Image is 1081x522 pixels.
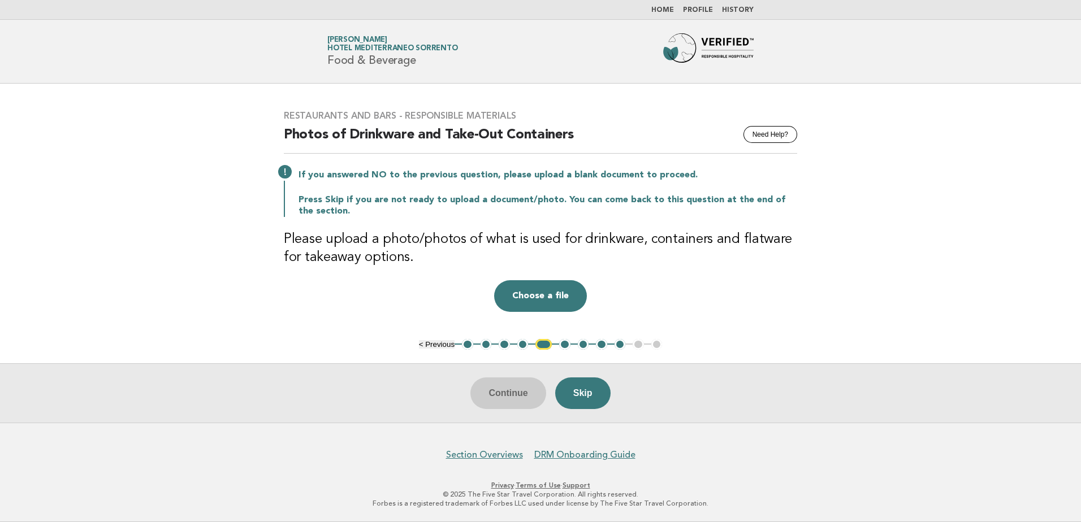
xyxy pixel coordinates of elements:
[517,339,529,350] button: 4
[284,110,797,121] h3: Restaurants and Bars - Responsible Materials
[722,7,754,14] a: History
[743,126,797,143] button: Need Help?
[327,45,457,53] span: Hotel Mediterraneo Sorrento
[596,339,607,350] button: 8
[651,7,674,14] a: Home
[516,481,561,489] a: Terms of Use
[534,449,635,460] a: DRM Onboarding Guide
[194,490,887,499] p: © 2025 The Five Star Travel Corporation. All rights reserved.
[194,499,887,508] p: Forbes is a registered trademark of Forbes LLC used under license by The Five Star Travel Corpora...
[499,339,510,350] button: 3
[578,339,589,350] button: 7
[446,449,523,460] a: Section Overviews
[615,339,626,350] button: 9
[663,33,754,69] img: Forbes Travel Guide
[563,481,590,489] a: Support
[535,339,552,350] button: 5
[419,340,455,349] button: < Previous
[284,126,797,154] h2: Photos of Drinkware and Take-Out Containers
[491,481,514,489] a: Privacy
[555,377,611,409] button: Skip
[194,481,887,490] p: · ·
[494,280,587,312] button: Choose a file
[683,7,713,14] a: Profile
[462,339,473,350] button: 1
[299,194,797,217] p: Press Skip if you are not ready to upload a document/photo. You can come back to this question at...
[559,339,570,350] button: 6
[327,36,457,52] a: [PERSON_NAME]Hotel Mediterraneo Sorrento
[481,339,492,350] button: 2
[327,37,457,66] h1: Food & Beverage
[299,169,797,181] p: If you answered NO to the previous question, please upload a blank document to proceed.
[284,230,797,267] h3: Please upload a photo/photos of what is used for drinkware, containers and flatware for takeaway ...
